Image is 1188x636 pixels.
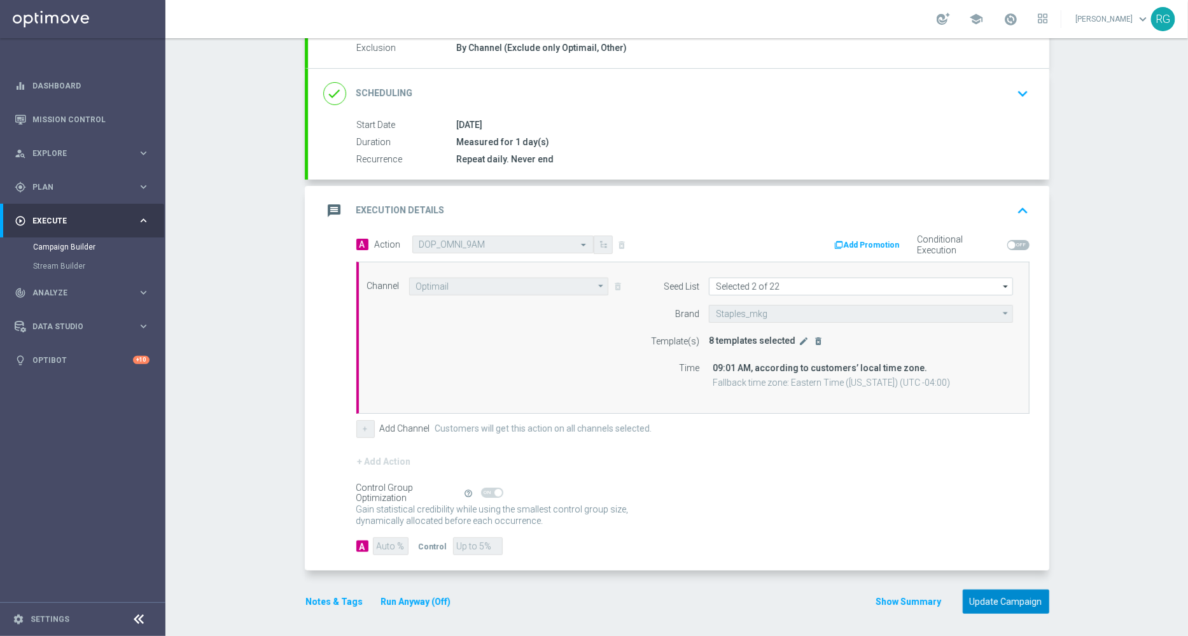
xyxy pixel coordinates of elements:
span: Analyze [32,289,137,297]
i: person_search [15,148,26,159]
i: arrow_drop_down [1000,306,1012,322]
i: keyboard_arrow_down [1014,84,1033,103]
button: Update Campaign [963,590,1049,614]
button: play_circle_outline Execute keyboard_arrow_right [14,216,150,226]
button: Mission Control [14,115,150,125]
div: Optibot [15,343,150,377]
button: gps_fixed Plan keyboard_arrow_right [14,182,150,192]
label: Time [679,363,699,374]
i: lightbulb [15,355,26,366]
h2: Scheduling [356,87,413,99]
ng-select: DOP_OMNI_9AM [412,236,594,253]
a: Optibot [32,343,133,377]
div: +10 [133,356,150,364]
div: A [356,541,368,552]
i: track_changes [15,287,26,299]
span: Data Studio [32,323,137,330]
label: Duration [357,137,457,148]
button: equalizer Dashboard [14,81,150,91]
a: Campaign Builder [33,242,132,252]
button: help_outline [463,486,481,500]
label: Action [375,239,401,250]
a: Mission Control [32,102,150,136]
div: done Scheduling keyboard_arrow_down [323,81,1034,106]
i: keyboard_arrow_right [137,320,150,332]
div: Control Group Optimization [356,483,463,504]
button: Add Promotion [834,238,904,252]
button: + [356,420,375,438]
div: Mission Control [15,102,150,136]
i: keyboard_arrow_up [1014,201,1033,220]
i: keyboard_arrow_right [137,181,150,193]
button: Notes & Tags [305,594,365,610]
h2: Execution Details [356,204,445,216]
div: 09:01 AM, according to customers’ local time zone. [713,363,1013,374]
div: Data Studio [15,321,137,332]
i: arrow_drop_down [1000,278,1012,295]
i: help_outline [465,489,473,498]
button: edit [797,336,810,347]
span: Execute [32,217,137,225]
i: keyboard_arrow_right [137,147,150,159]
label: Exclusion [357,43,457,54]
label: Customers will get this action on all channels selected. [435,423,652,434]
button: Data Studio keyboard_arrow_right [14,322,150,332]
div: [DATE] [457,118,1024,131]
label: Conditional Execution [918,234,1002,256]
i: arrow_drop_down [595,278,608,294]
label: Recurrence [357,154,457,166]
i: delete_forever [813,336,823,346]
button: Show Summary [876,595,942,609]
label: Add Channel [380,423,430,434]
span: A [356,239,368,250]
div: By Channel (Exclude only Optimail, Other) [457,41,1024,54]
div: Campaign Builder [33,237,164,257]
i: settings [13,614,24,625]
div: Measured for 1 day(s) [457,136,1024,148]
i: play_circle_outline [15,215,26,227]
span: Explore [32,150,137,157]
div: Execute [15,215,137,227]
div: lightbulb Optibot +10 [14,355,150,365]
i: gps_fixed [15,181,26,193]
div: RG [1151,7,1175,31]
label: Channel [367,281,400,292]
span: 8 templates selected [709,336,795,346]
i: keyboard_arrow_right [137,286,150,299]
div: Fallback time zone: Eastern Time ([US_STATE]) (UTC -04:00) [713,378,1013,388]
div: Plan [15,181,137,193]
button: keyboard_arrow_up [1012,199,1034,223]
label: Start Date [357,120,457,131]
div: Explore [15,148,137,159]
div: Dashboard [15,69,150,102]
i: keyboard_arrow_right [137,215,150,227]
i: equalizer [15,80,26,92]
div: message Execution Details keyboard_arrow_up [323,199,1034,223]
span: Plan [32,183,137,191]
input: Staples_mkg [709,305,1013,323]
button: keyboard_arrow_down [1012,81,1034,106]
a: Settings [31,616,69,623]
a: Dashboard [32,69,150,102]
div: Analyze [15,287,137,299]
a: Stream Builder [33,261,132,271]
i: done [323,82,346,105]
label: Seed List [664,281,699,292]
button: person_search Explore keyboard_arrow_right [14,148,150,159]
i: message [323,199,346,222]
div: Control [419,541,447,552]
div: Repeat daily. Never end [457,153,1024,166]
button: delete_forever [812,336,825,347]
button: track_changes Analyze keyboard_arrow_right [14,288,150,298]
span: school [969,12,983,26]
div: Stream Builder [33,257,164,276]
span: keyboard_arrow_down [1136,12,1150,26]
a: [PERSON_NAME]keyboard_arrow_down [1074,10,1151,29]
input: COM Daily Promo, OMNI Promo [709,278,1013,295]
